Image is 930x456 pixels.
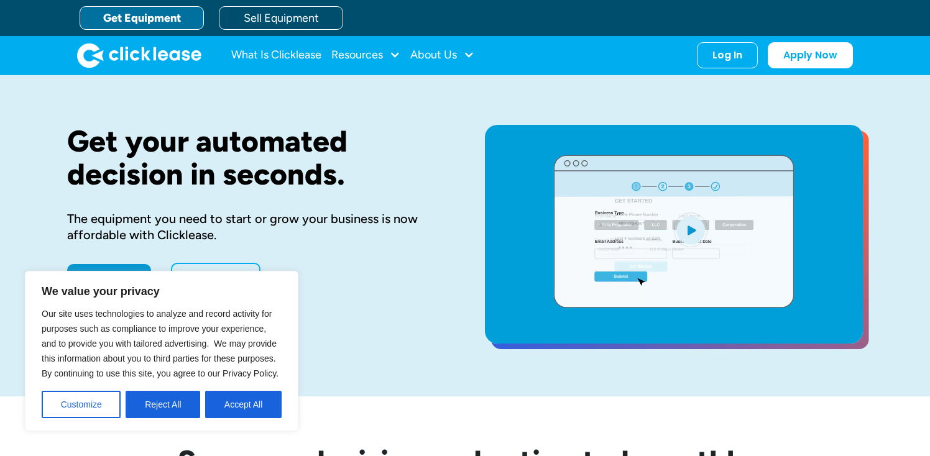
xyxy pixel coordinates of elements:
div: The equipment you need to start or grow your business is now affordable with Clicklease. [67,211,445,243]
div: We value your privacy [25,271,298,431]
a: Learn More [171,263,260,290]
a: Sell Equipment [219,6,343,30]
a: Get Equipment [80,6,204,30]
a: Apply Now [67,264,151,289]
button: Accept All [205,391,282,418]
button: Reject All [126,391,200,418]
div: About Us [410,43,474,68]
div: Resources [331,43,400,68]
a: home [77,43,201,68]
a: What Is Clicklease [231,43,321,68]
div: Log In [712,49,742,62]
h1: Get your automated decision in seconds. [67,125,445,191]
p: We value your privacy [42,284,282,299]
a: Apply Now [768,42,853,68]
img: Blue play button logo on a light blue circular background [674,212,707,247]
img: Clicklease logo [77,43,201,68]
a: open lightbox [485,125,863,344]
span: Our site uses technologies to analyze and record activity for purposes such as compliance to impr... [42,309,279,378]
button: Customize [42,391,121,418]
